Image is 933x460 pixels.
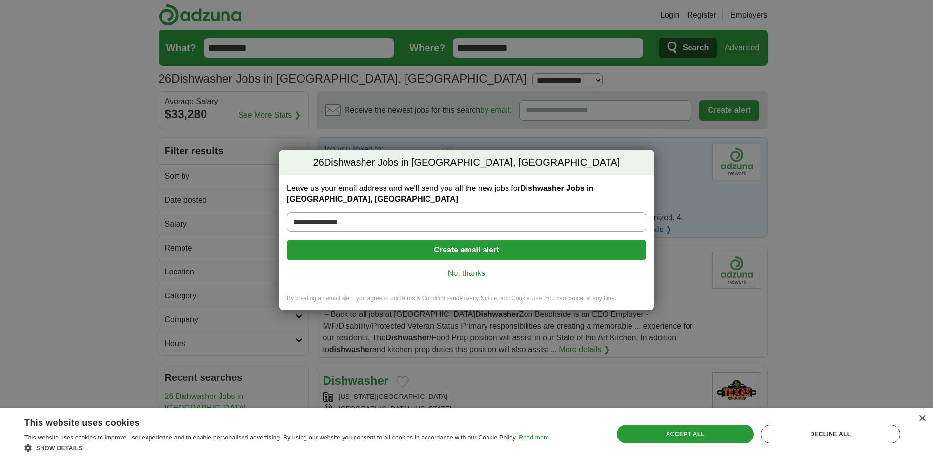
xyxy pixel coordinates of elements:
a: No, thanks [295,268,638,279]
div: Accept all [617,425,753,443]
a: Read more, opens a new window [519,434,549,441]
span: 26 [313,156,324,169]
div: Show details [24,443,549,453]
div: Close [918,415,926,422]
h2: Dishwasher Jobs in [GEOGRAPHIC_DATA], [GEOGRAPHIC_DATA] [279,150,654,175]
strong: Dishwasher Jobs in [GEOGRAPHIC_DATA], [GEOGRAPHIC_DATA] [287,184,593,203]
div: This website uses cookies [24,414,525,429]
button: Create email alert [287,240,646,260]
a: Terms & Conditions [399,295,449,302]
label: Leave us your email address and we'll send you all the new jobs for [287,183,646,205]
div: Decline all [761,425,900,443]
div: By creating an email alert, you agree to our and , and Cookie Use. You can cancel at any time. [279,294,654,311]
span: Show details [36,445,83,452]
span: This website uses cookies to improve user experience and to enable personalised advertising. By u... [24,434,517,441]
a: Privacy Notice [460,295,497,302]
